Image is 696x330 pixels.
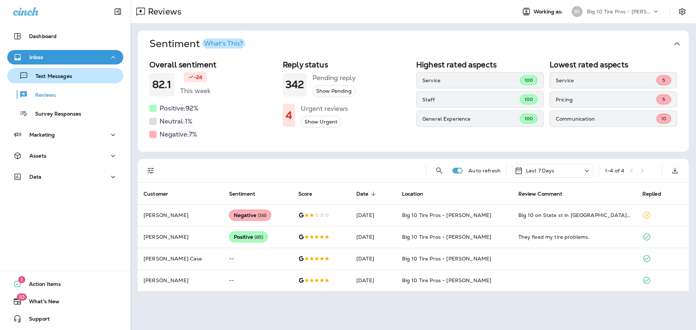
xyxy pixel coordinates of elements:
[468,168,501,174] p: Auto refresh
[17,293,27,301] span: 10
[149,60,277,69] h2: Overall sentiment
[312,72,356,84] h5: Pending reply
[298,191,312,197] span: Score
[145,6,182,17] p: Reviews
[152,79,171,91] h1: 82.1
[7,68,123,83] button: Text Messages
[7,170,123,184] button: Data
[29,54,43,60] p: Inbox
[351,270,396,291] td: [DATE]
[534,9,564,15] span: Working as:
[642,191,661,197] span: Replied
[202,38,245,49] button: What's This?
[144,191,168,197] span: Customer
[28,73,72,80] p: Text Messages
[22,298,59,307] span: What's New
[661,116,666,122] span: 10
[402,191,432,197] span: Location
[22,316,50,325] span: Support
[556,78,656,83] p: Service
[422,116,520,122] p: General Experience
[286,109,292,121] h1: 4
[572,6,583,17] div: B1
[518,233,631,241] div: They fixed my tire problems.
[194,74,202,81] p: -24
[22,281,61,290] span: Action Items
[18,276,25,283] span: 1
[144,256,217,262] p: [PERSON_NAME] Case
[283,60,410,69] h2: Reply status
[402,234,491,240] span: Big 10 Tire Pros - [PERSON_NAME]
[138,57,689,152] div: SentimentWhat's This?
[229,191,255,197] span: Sentiment
[29,33,57,39] p: Dashboard
[676,5,689,18] button: Settings
[144,234,217,240] p: [PERSON_NAME]
[223,270,293,291] td: --
[7,29,123,43] button: Dashboard
[518,191,572,197] span: Review Comment
[432,163,447,178] button: Search Reviews
[351,226,396,248] td: [DATE]
[28,111,81,118] p: Survey Responses
[422,97,520,103] p: Staff
[7,277,123,291] button: 1Action Items
[351,248,396,270] td: [DATE]
[525,116,533,122] span: 100
[518,212,631,219] div: Big 10 on State st in jackson ms has great representatives at the front desk . Monica was very he...
[29,174,42,180] p: Data
[144,30,695,57] button: SentimentWhat's This?
[7,312,123,326] button: Support
[402,277,491,284] span: Big 10 Tire Pros - [PERSON_NAME]
[298,191,322,197] span: Score
[28,92,56,99] p: Reviews
[149,38,245,50] h1: Sentiment
[526,168,555,174] p: Last 7 Days
[29,153,46,159] p: Assets
[7,149,123,163] button: Assets
[662,77,665,83] span: 5
[402,191,423,197] span: Location
[525,96,533,103] span: 100
[7,294,123,309] button: 10What's New
[518,191,563,197] span: Review Comment
[223,248,293,270] td: --
[229,191,265,197] span: Sentiment
[229,210,272,221] div: Negative
[258,212,267,218] span: ( 38 )
[286,79,304,91] h1: 342
[550,60,677,69] h2: Lowest rated aspects
[7,128,123,142] button: Marketing
[605,168,624,174] div: 1 - 4 of 4
[642,191,671,197] span: Replied
[7,87,123,102] button: Reviews
[662,96,665,103] span: 5
[416,60,544,69] h2: Highest rated aspects
[587,9,652,14] p: Big 10 Tire Pros - [PERSON_NAME]
[525,77,533,83] span: 100
[356,191,369,197] span: Date
[422,78,520,83] p: Service
[312,85,355,97] button: Show Pending
[301,116,341,128] button: Show Urgent
[144,277,217,283] p: [PERSON_NAME]
[356,191,378,197] span: Date
[556,116,656,122] p: Communication
[7,50,123,64] button: Inbox
[301,103,348,114] h5: Urgent reviews
[144,191,178,197] span: Customer
[204,40,243,47] div: What's This?
[108,4,128,19] button: Collapse Sidebar
[254,234,264,240] span: ( 85 )
[668,163,682,178] button: Export as CSV
[229,231,268,242] div: Positive
[144,163,158,178] button: Filters
[402,255,491,262] span: Big 10 Tire Pros - [PERSON_NAME]
[159,103,199,114] h5: Positive: 92 %
[402,212,491,218] span: Big 10 Tire Pros - [PERSON_NAME]
[7,106,123,121] button: Survey Responses
[159,116,192,127] h5: Neutral: 1 %
[144,212,217,218] p: [PERSON_NAME]
[159,129,197,140] h5: Negative: 7 %
[556,97,656,103] p: Pricing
